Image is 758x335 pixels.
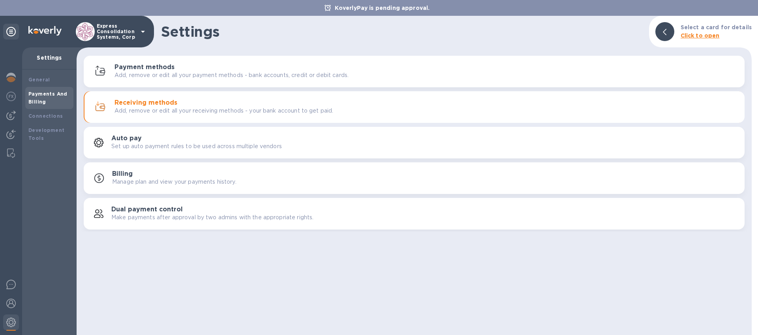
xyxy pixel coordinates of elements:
[28,113,63,119] b: Connections
[28,77,50,83] b: General
[114,64,174,71] h3: Payment methods
[84,127,745,158] button: Auto paySet up auto payment rules to be used across multiple vendors
[111,142,282,151] p: Set up auto payment rules to be used across multiple vendors
[114,71,349,79] p: Add, remove or edit all your payment methods - bank accounts, credit or debit cards.
[111,206,183,213] h3: Dual payment control
[28,54,70,62] p: Settings
[111,213,313,222] p: Make payments after approval by two admins with the appropriate rights.
[331,4,434,12] p: KoverlyPay is pending approval.
[28,127,64,141] b: Development Tools
[84,198,745,230] button: Dual payment controlMake payments after approval by two admins with the appropriate rights.
[111,135,142,142] h3: Auto pay
[114,99,177,107] h3: Receiving methods
[681,32,720,39] b: Click to open
[84,162,745,194] button: BillingManage plan and view your payments history.
[161,23,643,40] h1: Settings
[681,24,752,30] b: Select a card for details
[114,107,333,115] p: Add, remove or edit all your receiving methods - your bank account to get paid.
[28,26,62,36] img: Logo
[84,56,745,87] button: Payment methodsAdd, remove or edit all your payment methods - bank accounts, credit or debit cards.
[6,92,16,101] img: Foreign exchange
[97,23,136,40] p: Express Consolidation Systems, Corp
[3,24,19,40] div: Unpin categories
[112,178,236,186] p: Manage plan and view your payments history.
[84,91,745,123] button: Receiving methodsAdd, remove or edit all your receiving methods - your bank account to get paid.
[28,91,68,105] b: Payments And Billing
[112,170,133,178] h3: Billing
